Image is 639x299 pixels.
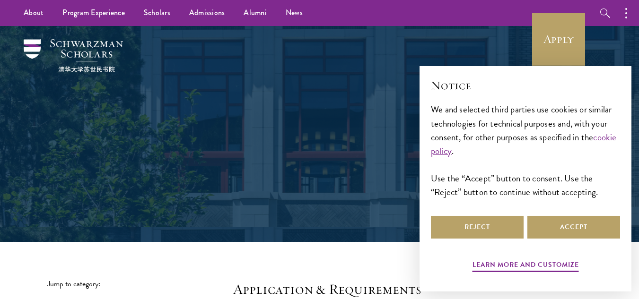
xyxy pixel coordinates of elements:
a: Apply [532,13,585,66]
div: We and selected third parties use cookies or similar technologies for technical purposes and, wit... [431,103,620,198]
button: Learn more and customize [473,259,579,273]
button: Reject [431,216,524,239]
h4: Application & Requirements [233,280,592,299]
button: Accept [527,216,620,239]
p: Jump to category: [47,280,233,288]
a: cookie policy [431,130,617,158]
h2: Notice [431,77,620,94]
img: Schwarzman Scholars [24,39,123,72]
